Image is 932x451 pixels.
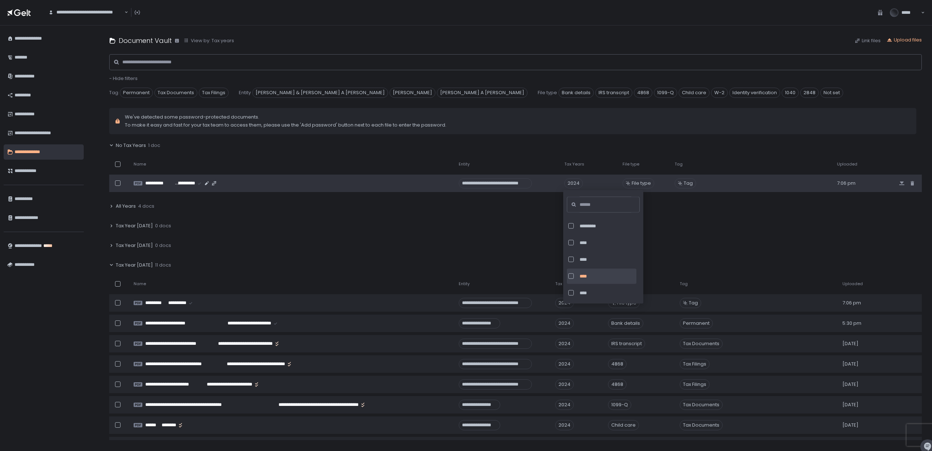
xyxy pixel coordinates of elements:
[125,114,446,120] span: We've detected some password-protected documents.
[654,88,677,98] span: 1099-Q
[564,161,584,167] span: Tax Years
[155,262,171,268] span: 11 docs
[800,88,819,98] span: 2848
[155,242,171,249] span: 0 docs
[555,339,574,349] div: 2024
[608,379,627,390] div: 4868
[608,359,627,369] div: 4868
[842,402,858,408] span: [DATE]
[134,281,146,287] span: Name
[116,142,146,149] span: No Tax Years
[675,161,683,167] span: Tag
[564,178,583,188] div: 2024
[680,359,710,369] span: Tax Filings
[558,88,594,98] span: Bank details
[608,420,639,430] div: Child care
[154,88,197,98] span: Tax Documents
[459,281,470,287] span: Entity
[459,161,470,167] span: Entity
[680,400,723,410] span: Tax Documents
[837,180,856,187] span: 7:06 pm
[842,281,863,287] span: Uploaded
[842,320,861,327] span: 5:30 pm
[109,75,138,82] button: - Hide filters
[555,298,574,308] div: 2024
[842,300,861,306] span: 7:06 pm
[711,88,728,98] span: W-2
[679,88,710,98] span: Child care
[538,89,557,96] span: File type
[555,420,574,430] div: 2024
[886,37,922,43] button: Upload files
[555,318,574,328] div: 2024
[239,89,251,96] span: Entity
[155,223,171,229] span: 0 docs
[123,9,124,16] input: Search for option
[634,88,652,98] span: 4868
[138,203,154,209] span: 4 docs
[252,88,388,98] span: [PERSON_NAME] & [PERSON_NAME] A [PERSON_NAME]
[689,300,698,306] span: Tag
[390,88,435,98] span: [PERSON_NAME]
[608,400,631,410] div: 1099-Q
[854,37,881,44] button: Link files
[120,88,153,98] span: Permanent
[837,161,857,167] span: Uploaded
[555,400,574,410] div: 2024
[680,339,723,349] span: Tax Documents
[680,281,688,287] span: Tag
[44,5,128,20] div: Search for option
[842,361,858,367] span: [DATE]
[623,161,639,167] span: File type
[632,180,651,187] span: File type
[842,422,858,428] span: [DATE]
[116,203,136,209] span: All Years
[116,223,153,229] span: Tax Year [DATE]
[555,281,575,287] span: Tax Years
[437,88,528,98] span: [PERSON_NAME] A [PERSON_NAME]
[595,88,632,98] span: IRS transcript
[125,122,446,128] span: To make it easy and fast for your tax team to access them, please use the 'Add password' button n...
[119,36,172,45] h1: Document Vault
[842,381,858,388] span: [DATE]
[608,318,643,328] div: Bank details
[842,340,858,347] span: [DATE]
[680,379,710,390] span: Tax Filings
[729,88,780,98] span: Identity verification
[555,359,574,369] div: 2024
[555,379,574,390] div: 2024
[684,180,693,187] span: Tag
[782,88,799,98] span: 1040
[680,420,723,430] span: Tax Documents
[134,161,146,167] span: Name
[116,262,153,268] span: Tax Year [DATE]
[199,88,229,98] span: Tax Filings
[183,37,234,44] button: View by: Tax years
[116,242,153,249] span: Tax Year [DATE]
[109,89,118,96] span: Tag
[608,339,645,349] div: IRS transcript
[148,142,160,149] span: 1 doc
[680,318,713,328] span: Permanent
[820,88,843,98] span: Not set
